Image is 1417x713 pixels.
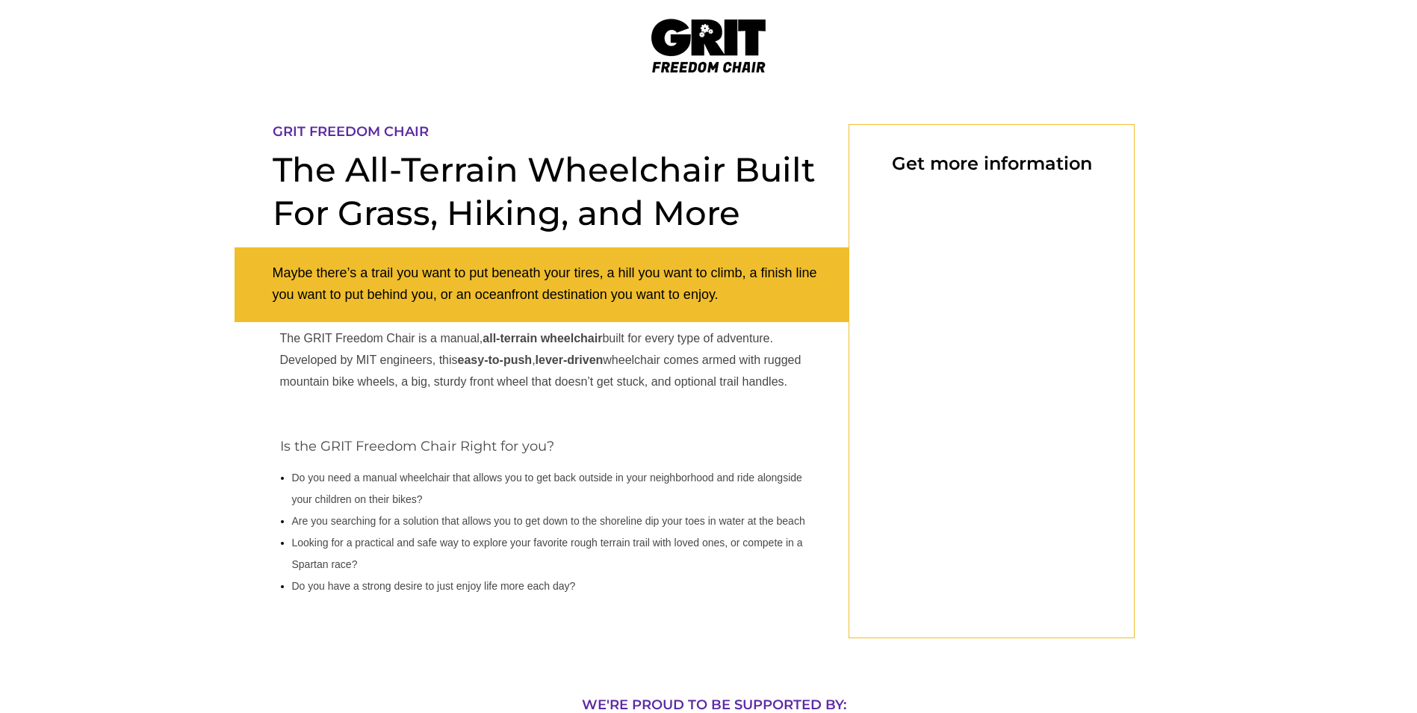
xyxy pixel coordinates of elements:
[536,354,604,366] strong: lever-driven
[483,332,602,345] strong: all-terrain wheelchair
[273,123,429,140] span: GRIT FREEDOM CHAIR
[292,472,802,505] span: Do you need a manual wheelchair that allows you to get back outside in your neighborhood and ride...
[292,580,576,592] span: Do you have a strong desire to just enjoy life more each day?
[458,354,533,366] strong: easy-to-push
[280,438,554,454] span: Is the GRIT Freedom Chair Right for you?
[892,152,1092,174] span: Get more information
[292,537,803,570] span: Looking for a practical and safe way to explore your favorite rough terrain trail with loved ones...
[874,197,1109,599] iframe: Form 0
[280,332,801,388] span: The GRIT Freedom Chair is a manual, built for every type of adventure. Developed by MIT engineers...
[292,515,805,527] span: Are you searching for a solution that allows you to get down to the shoreline dip your toes in wa...
[273,265,817,302] span: Maybe there’s a trail you want to put beneath your tires, a hill you want to climb, a finish line...
[273,149,816,233] span: The All-Terrain Wheelchair Built For Grass, Hiking, and More
[582,697,846,713] span: WE'RE PROUD TO BE SUPPORTED BY:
